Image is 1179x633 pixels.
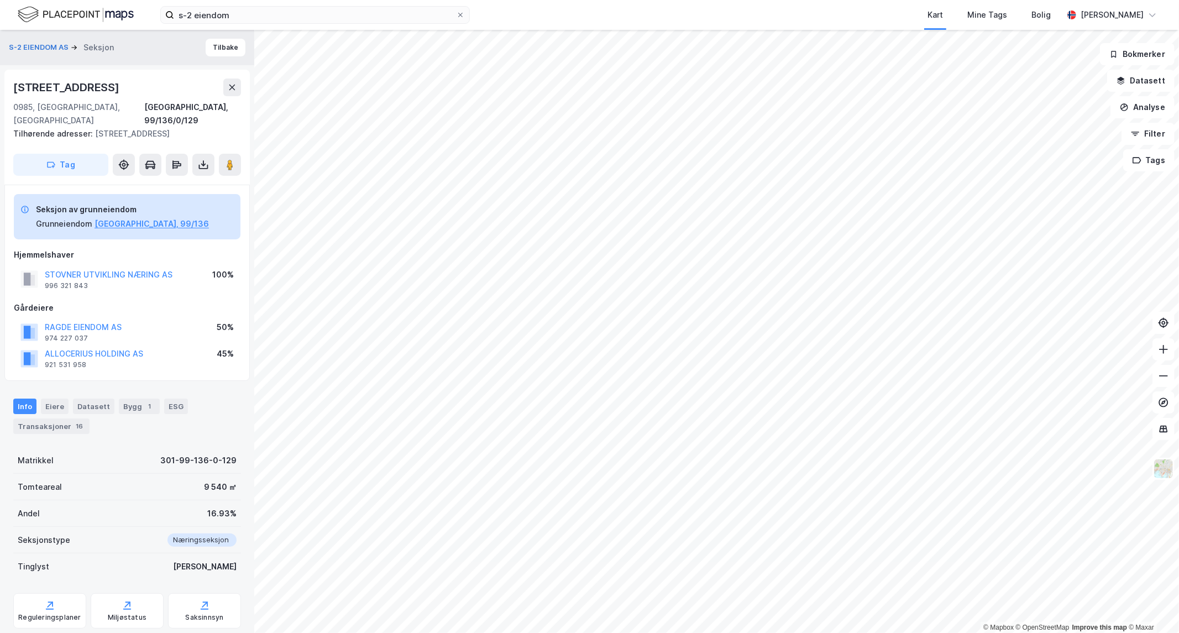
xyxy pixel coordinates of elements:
div: Reguleringsplaner [18,613,81,622]
div: Tinglyst [18,560,49,573]
a: Improve this map [1072,624,1127,631]
img: Z [1153,458,1174,479]
div: [STREET_ADDRESS] [13,79,122,96]
div: 100% [212,268,234,281]
button: Tag [13,154,108,176]
div: 16 [74,421,85,432]
button: Datasett [1107,70,1175,92]
div: 50% [217,321,234,334]
div: Kart [928,8,943,22]
div: Mine Tags [967,8,1007,22]
div: Gårdeiere [14,301,240,315]
div: Bygg [119,399,160,414]
div: Eiere [41,399,69,414]
button: Analyse [1110,96,1175,118]
div: 0985, [GEOGRAPHIC_DATA], [GEOGRAPHIC_DATA] [13,101,144,127]
button: S-2 EIENDOM AS [9,42,71,53]
a: OpenStreetMap [1016,624,1070,631]
div: Info [13,399,36,414]
div: Andel [18,507,40,520]
div: Kontrollprogram for chat [1124,580,1179,633]
div: Matrikkel [18,454,54,467]
div: 9 540 ㎡ [204,480,237,494]
div: [PERSON_NAME] [173,560,237,573]
div: 921 531 958 [45,360,86,369]
div: Saksinnsyn [186,613,224,622]
iframe: Chat Widget [1124,580,1179,633]
a: Mapbox [983,624,1014,631]
div: Transaksjoner [13,418,90,434]
div: Hjemmelshaver [14,248,240,261]
div: Grunneiendom [36,217,92,231]
div: Bolig [1031,8,1051,22]
div: Datasett [73,399,114,414]
div: ESG [164,399,188,414]
div: Miljøstatus [108,613,146,622]
div: Seksjon [83,41,114,54]
div: [PERSON_NAME] [1081,8,1144,22]
div: 45% [217,347,234,360]
div: 996 321 843 [45,281,88,290]
div: Tomteareal [18,480,62,494]
button: Tilbake [206,39,245,56]
div: 974 227 037 [45,334,88,343]
img: logo.f888ab2527a4732fd821a326f86c7f29.svg [18,5,134,24]
button: Bokmerker [1100,43,1175,65]
input: Søk på adresse, matrikkel, gårdeiere, leietakere eller personer [174,7,456,23]
div: Seksjonstype [18,533,70,547]
button: [GEOGRAPHIC_DATA], 99/136 [95,217,209,231]
button: Filter [1122,123,1175,145]
button: Tags [1123,149,1175,171]
div: Seksjon av grunneiendom [36,203,209,216]
div: 301-99-136-0-129 [160,454,237,467]
div: 16.93% [207,507,237,520]
div: 1 [144,401,155,412]
div: [GEOGRAPHIC_DATA], 99/136/0/129 [144,101,241,127]
span: Tilhørende adresser: [13,129,95,138]
div: [STREET_ADDRESS] [13,127,232,140]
